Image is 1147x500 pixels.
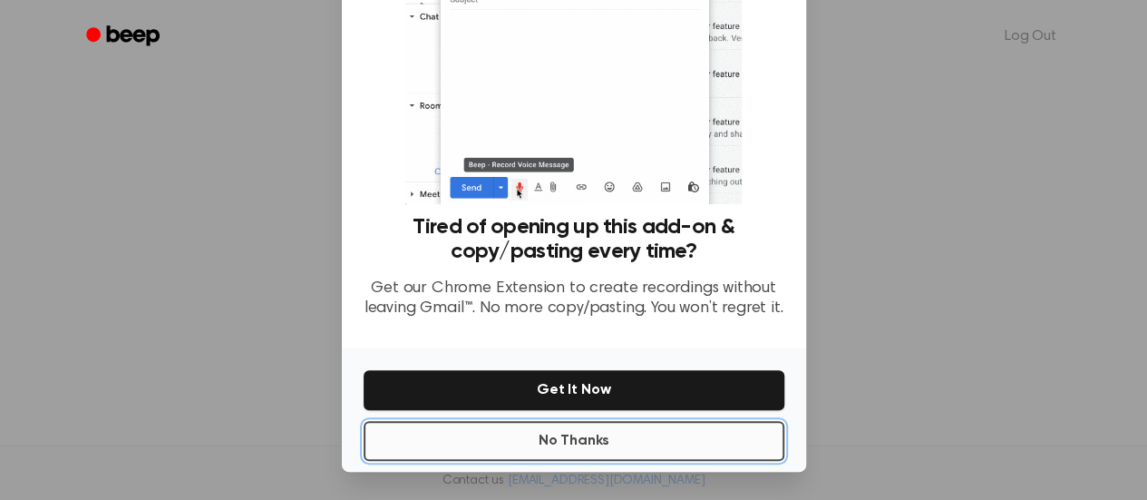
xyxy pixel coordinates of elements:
p: Get our Chrome Extension to create recordings without leaving Gmail™. No more copy/pasting. You w... [364,279,784,319]
a: Beep [73,19,176,54]
a: Log Out [987,15,1074,58]
button: No Thanks [364,421,784,461]
button: Get It Now [364,370,784,410]
h3: Tired of opening up this add-on & copy/pasting every time? [364,215,784,264]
